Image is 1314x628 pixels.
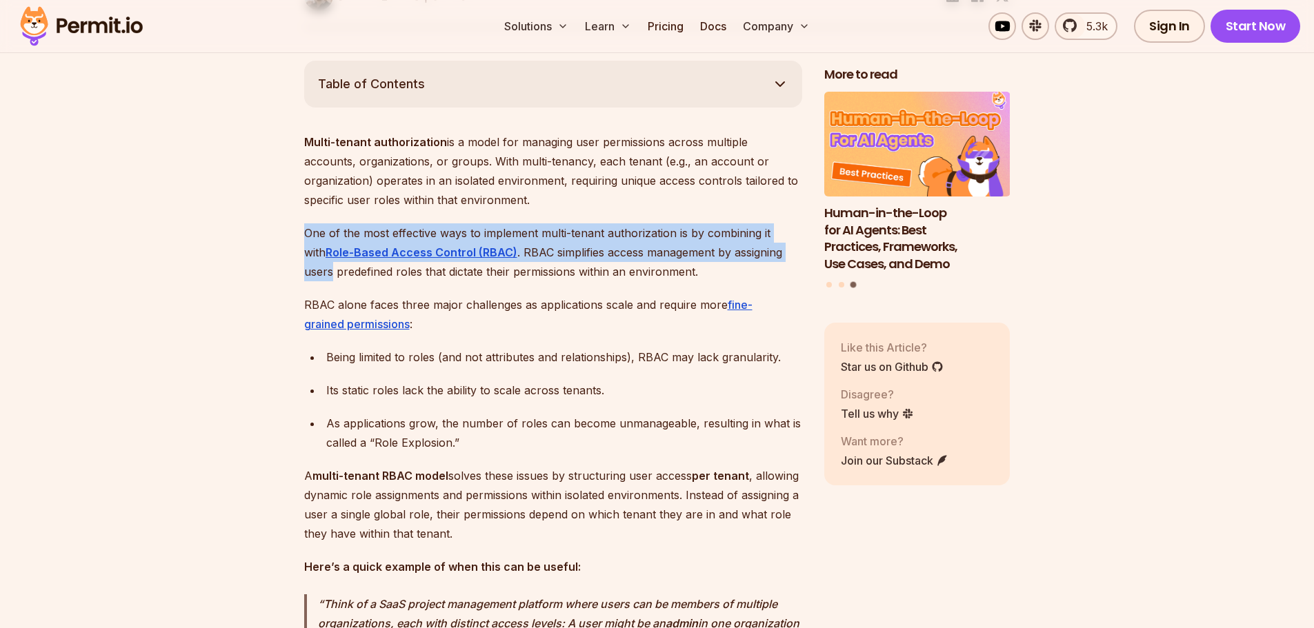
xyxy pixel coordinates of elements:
p: One of the most effective ways to implement multi-tenant authorization is by combining it with . ... [304,223,802,281]
p: RBAC alone faces three major challenges as applications scale and require more : [304,295,802,334]
p: Disagree? [841,385,914,402]
h2: More to read [824,66,1011,83]
a: Human-in-the-Loop for AI Agents: Best Practices, Frameworks, Use Cases, and DemoHuman-in-the-Loop... [824,92,1011,273]
p: Want more? [841,432,948,449]
h3: Human-in-the-Loop for AI Agents: Best Practices, Frameworks, Use Cases, and Demo [824,204,1011,272]
a: Start Now [1211,10,1301,43]
a: Sign In [1134,10,1205,43]
div: As applications grow, the number of roles can become unmanageable, resulting in what is called a ... [326,414,802,452]
button: Company [737,12,815,40]
strong: Multi-tenant authorization [304,135,447,149]
button: Go to slide 2 [839,281,844,287]
a: Docs [695,12,732,40]
button: Go to slide 3 [850,281,857,287]
li: 3 of 3 [824,92,1011,273]
strong: per tenant [692,469,749,483]
strong: Here’s a quick example of when this can be useful: [304,560,581,574]
a: Pricing [642,12,689,40]
a: 5.3k [1055,12,1117,40]
p: A solves these issues by structuring user access , allowing dynamic role assignments and permissi... [304,466,802,543]
div: Being limited to roles (and not attributes and relationships), RBAC may lack granularity. [326,347,802,367]
strong: multi-tenant RBAC model [312,469,448,483]
button: Learn [579,12,637,40]
span: Table of Contents [318,74,425,94]
a: Tell us why [841,405,914,421]
a: Star us on Github [841,358,944,374]
a: Join our Substack [841,452,948,468]
p: is a model for managing user permissions across multiple accounts, organizations, or groups. With... [304,132,802,210]
button: Solutions [499,12,574,40]
button: Table of Contents [304,61,802,108]
button: Go to slide 1 [826,281,832,287]
img: Permit logo [14,3,149,50]
div: Posts [824,92,1011,290]
div: Its static roles lack the ability to scale across tenants. [326,381,802,400]
span: 5.3k [1078,18,1108,34]
a: Role-Based Access Control (RBAC) [326,245,517,259]
img: Human-in-the-Loop for AI Agents: Best Practices, Frameworks, Use Cases, and Demo [824,92,1011,196]
p: Like this Article? [841,338,944,355]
